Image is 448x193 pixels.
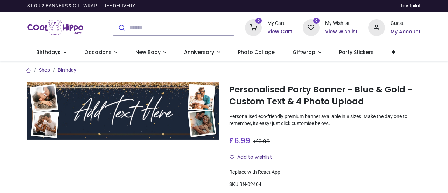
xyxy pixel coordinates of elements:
sup: 0 [255,18,262,24]
div: Guest [391,20,421,27]
span: Photo Collage [238,49,275,56]
a: My Account [391,28,421,35]
a: Occasions [75,43,126,62]
a: Birthdays [27,43,75,62]
span: Party Stickers [339,49,374,56]
a: View Wishlist [325,28,358,35]
a: Trustpilot [400,2,421,9]
span: £ [253,138,270,145]
div: My Cart [267,20,292,27]
div: SKU: [229,181,421,188]
span: 6.99 [234,136,250,146]
button: Submit [113,20,129,35]
button: Add to wishlistAdd to wishlist [229,151,278,163]
a: Logo of Cool Hippo [27,18,83,37]
a: New Baby [126,43,175,62]
div: My Wishlist [325,20,358,27]
img: Cool Hippo [27,18,83,37]
h1: Personalised Party Banner - Blue & Gold - Custom Text & 4 Photo Upload [229,84,421,108]
span: BN-02404 [239,181,261,187]
sup: 0 [313,18,320,24]
span: 13.98 [257,138,270,145]
span: £ [229,136,250,146]
a: 0 [245,24,262,30]
span: Anniversary [184,49,214,56]
div: 3 FOR 2 BANNERS & GIFTWRAP - FREE DELIVERY [27,2,135,9]
a: View Cart [267,28,292,35]
a: Anniversary [175,43,229,62]
span: Birthdays [36,49,61,56]
a: Shop [39,67,50,73]
i: Add to wishlist [230,154,234,159]
img: Personalised Party Banner - Blue & Gold - Custom Text & 4 Photo Upload [27,82,219,140]
div: Replace with React App. [229,169,421,176]
a: 0 [303,24,320,30]
span: Occasions [84,49,112,56]
p: Personalised eco-friendly premium banner available in 8 sizes. Make the day one to remember, its ... [229,113,421,127]
span: Giftwrap [293,49,315,56]
span: New Baby [135,49,161,56]
a: Giftwrap [284,43,330,62]
a: Birthday [58,67,76,73]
